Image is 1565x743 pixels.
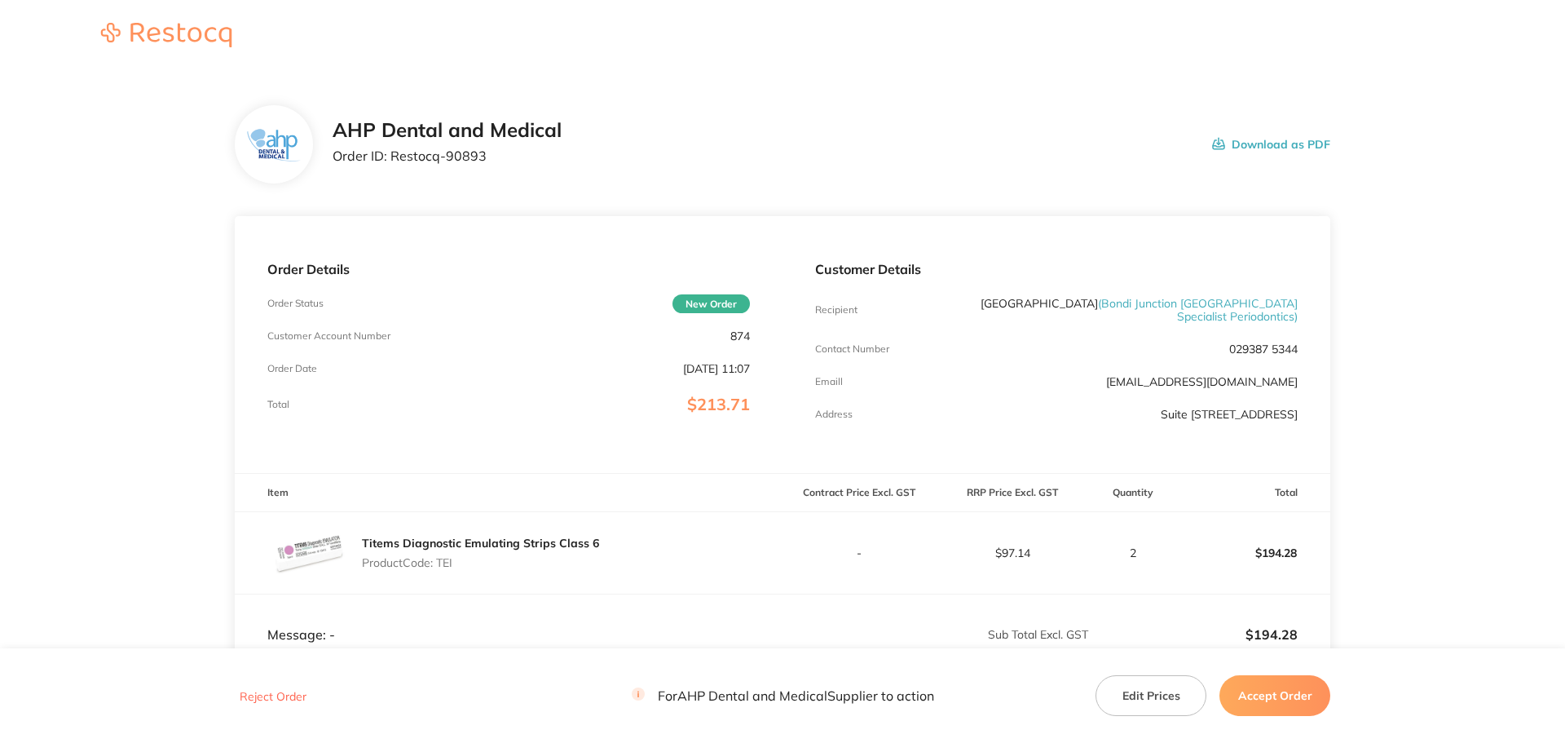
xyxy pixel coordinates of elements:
p: Order Date [267,363,317,374]
button: Reject Order [235,689,311,704]
p: [DATE] 11:07 [683,362,750,375]
th: Item [235,474,782,512]
p: [GEOGRAPHIC_DATA] [976,297,1298,323]
p: Suite [STREET_ADDRESS] [1161,408,1298,421]
p: 2 [1090,546,1176,559]
img: ZjN5bDlnNQ [247,129,300,161]
p: For AHP Dental and Medical Supplier to action [632,688,934,704]
p: 874 [730,329,750,343]
span: New Order [672,294,750,313]
button: Download as PDF [1212,119,1330,170]
p: $194.28 [1178,533,1329,573]
span: $213.71 [687,394,750,414]
th: RRP Price Excl. GST [936,474,1089,512]
p: Sub Total Excl. GST [783,628,1088,641]
p: Order ID: Restocq- 90893 [333,148,562,163]
p: Address [815,409,853,420]
p: Emaill [815,376,843,387]
p: Customer Details [815,262,1298,276]
th: Quantity [1089,474,1177,512]
h2: AHP Dental and Medical [333,119,562,142]
button: Edit Prices [1095,675,1206,716]
p: Order Details [267,262,750,276]
td: Message: - [235,595,782,643]
p: Customer Account Number [267,330,390,342]
p: $97.14 [937,546,1088,559]
p: - [783,546,935,559]
img: Restocq logo [85,23,248,47]
p: Recipient [815,304,857,316]
a: Titems Diagnostic Emulating Strips Class 6 [362,536,599,551]
p: 029387 5344 [1229,343,1298,356]
p: Order Status [267,298,324,309]
a: [EMAIL_ADDRESS][DOMAIN_NAME] [1106,374,1298,389]
th: Total [1177,474,1330,512]
span: ( Bondi Junction [GEOGRAPHIC_DATA] Specialist Periodontics ) [1098,296,1298,324]
button: Accept Order [1219,675,1330,716]
p: $194.28 [1090,627,1298,642]
p: Total [267,399,289,410]
p: Contact Number [815,343,889,355]
a: Restocq logo [85,23,248,50]
p: Product Code: TEI [362,556,599,569]
img: anhxNDU2ag [267,512,349,594]
th: Contract Price Excl. GST [782,474,936,512]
